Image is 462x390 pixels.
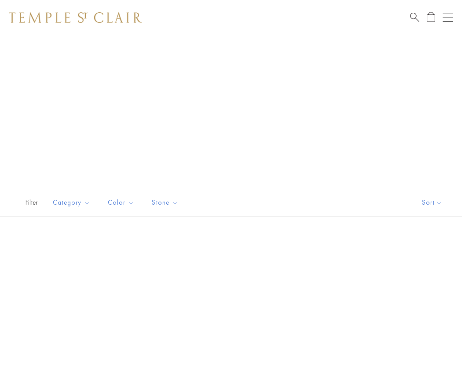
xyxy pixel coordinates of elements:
[145,193,185,213] button: Stone
[48,197,97,208] span: Category
[410,12,419,23] a: Search
[147,197,185,208] span: Stone
[9,12,142,23] img: Temple St. Clair
[101,193,141,213] button: Color
[46,193,97,213] button: Category
[402,189,462,216] button: Show sort by
[103,197,141,208] span: Color
[427,12,435,23] a: Open Shopping Bag
[443,12,453,23] button: Open navigation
